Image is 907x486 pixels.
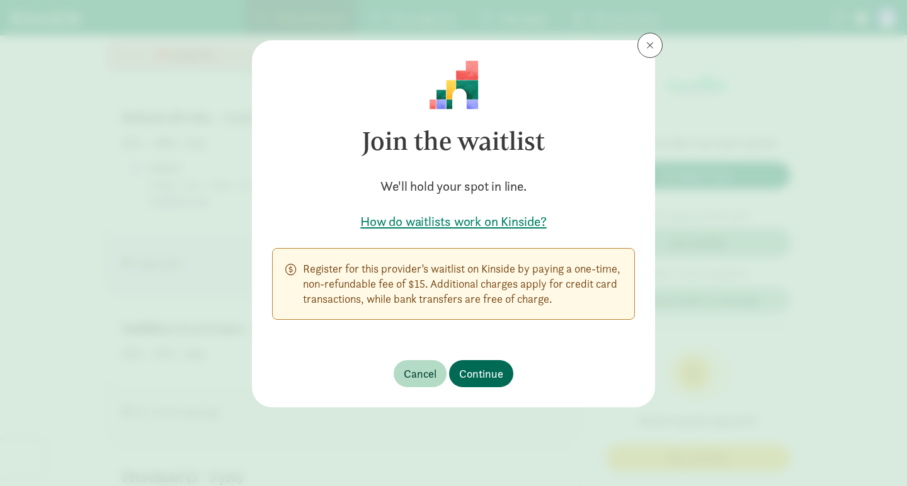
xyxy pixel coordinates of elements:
[404,365,436,382] span: Cancel
[272,110,635,172] h3: Join the waitlist
[449,360,513,387] button: Continue
[272,213,635,230] a: How do waitlists work on Kinside?
[459,365,503,382] span: Continue
[394,360,447,387] button: Cancel
[303,261,622,307] p: Register for this provider’s waitlist on Kinside by paying a one-time, non-refundable fee of $15....
[272,178,635,195] h5: We'll hold your spot in line.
